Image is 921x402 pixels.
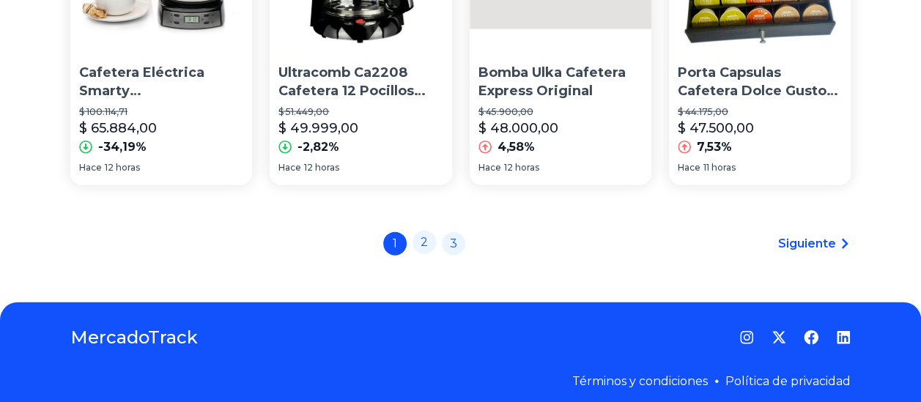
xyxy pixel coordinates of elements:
a: MercadoTrack [70,326,198,349]
p: $ 44.175,00 [678,106,842,118]
span: Hace [79,162,102,174]
p: $ 48.000,00 [478,118,558,138]
p: $ 100.114,71 [79,106,243,118]
span: 12 horas [504,162,539,174]
p: 7,53% [697,138,732,156]
a: LinkedIn [836,330,851,345]
p: 4,58% [498,138,535,156]
span: Hace [278,162,301,174]
a: Instagram [739,330,754,345]
span: Hace [478,162,501,174]
span: 11 horas [703,162,736,174]
p: -2,82% [297,138,339,156]
a: Política de privacidad [725,374,851,388]
a: 3 [442,232,465,256]
a: Twitter [772,330,786,345]
a: 2 [413,231,436,254]
span: Siguiente [778,235,836,253]
a: Términos y condiciones [572,374,708,388]
p: $ 51.449,00 [278,106,443,118]
p: Porta Capsulas Cafetera Dolce Gusto Nespresso [PERSON_NAME] Cafe [678,64,842,100]
p: Cafetera Eléctrica Smarty [PERSON_NAME] [DATE] 1.8l Digital Timer [79,64,243,100]
a: Siguiente [778,235,851,253]
span: 12 horas [105,162,140,174]
p: $ 47.500,00 [678,118,754,138]
p: $ 45.900,00 [478,106,643,118]
p: $ 65.884,00 [79,118,157,138]
span: Hace [678,162,700,174]
p: Bomba Ulka Cafetera Express Original [478,64,643,100]
p: $ 49.999,00 [278,118,358,138]
p: Ultracomb Ca2208 Cafetera 12 Pocillos Jarra Vidrio Termico [278,64,443,100]
span: 12 horas [304,162,339,174]
p: -34,19% [98,138,147,156]
a: Facebook [804,330,818,345]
